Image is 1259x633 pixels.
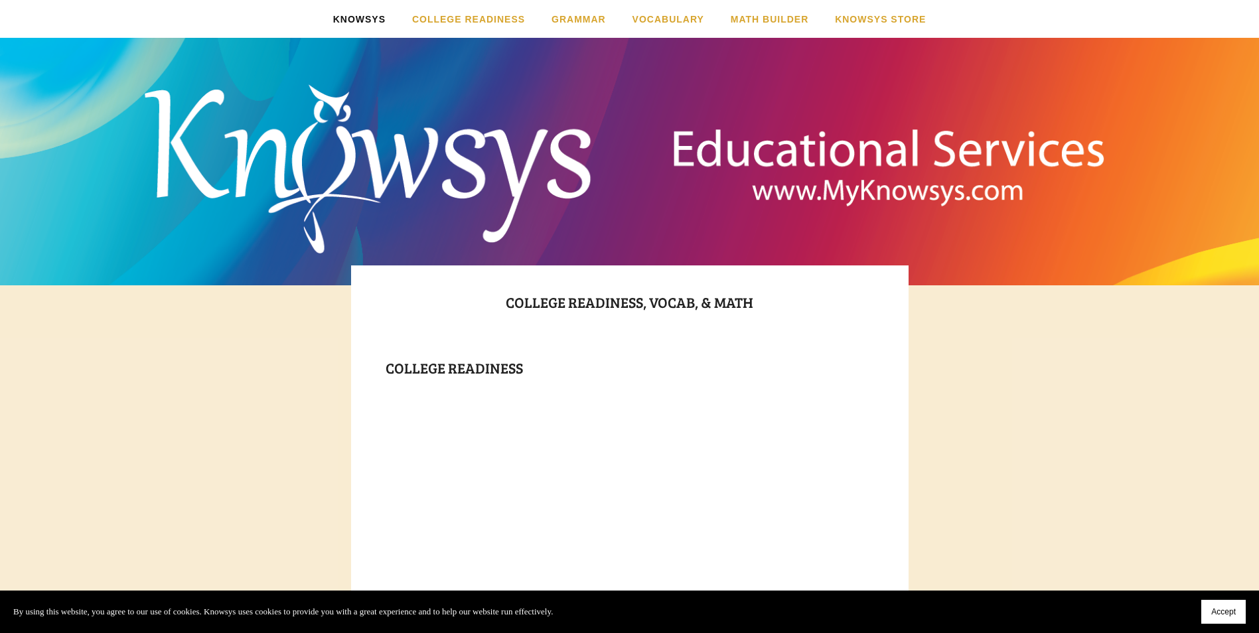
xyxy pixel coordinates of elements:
button: Accept [1201,600,1246,624]
h1: College Readiness [386,356,874,380]
p: By using this website, you agree to our use of cookies. Knowsys uses cookies to provide you with ... [13,604,553,619]
h1: College readiness, Vocab, & Math [386,290,874,338]
a: Knowsys Educational Services [445,57,814,237]
span: Accept [1211,607,1236,616]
